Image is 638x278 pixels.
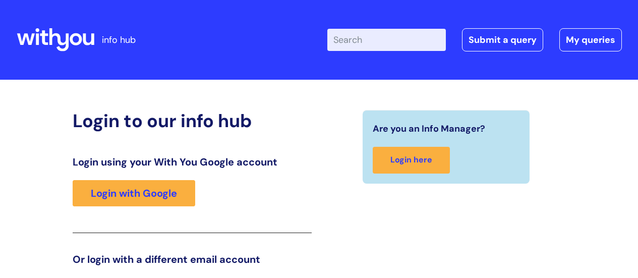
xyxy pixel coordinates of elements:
[73,253,312,265] h3: Or login with a different email account
[373,147,450,174] a: Login here
[559,28,622,51] a: My queries
[327,29,446,51] input: Search
[73,180,195,206] a: Login with Google
[462,28,543,51] a: Submit a query
[102,32,136,48] p: info hub
[73,110,312,132] h2: Login to our info hub
[373,121,485,137] span: Are you an Info Manager?
[73,156,312,168] h3: Login using your With You Google account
